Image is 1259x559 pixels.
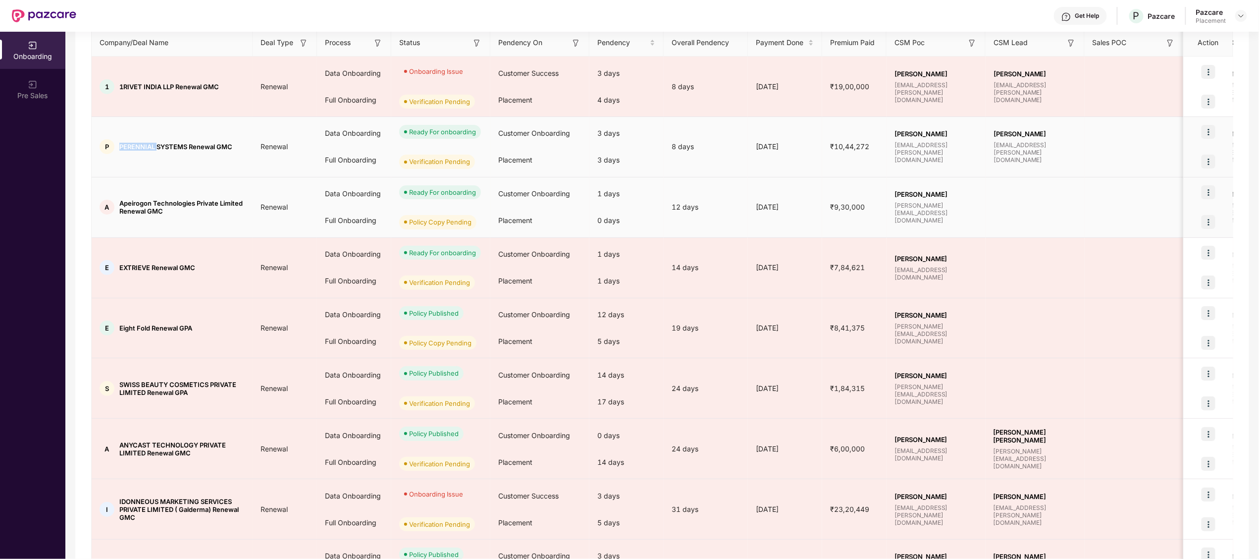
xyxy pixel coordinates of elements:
[571,38,581,48] img: svg+xml;base64,PHN2ZyB3aWR0aD0iMTYiIGhlaWdodD0iMTYiIHZpZXdCb3g9IjAgMCAxNiAxNiIgZmlsbD0ibm9uZSIgeG...
[317,328,391,355] div: Full Onboarding
[100,260,114,275] div: E
[498,277,532,285] span: Placement
[894,372,978,380] span: [PERSON_NAME]
[498,129,570,137] span: Customer Onboarding
[994,504,1077,526] span: [EMAIL_ADDRESS][PERSON_NAME][DOMAIN_NAME]
[12,9,76,22] img: New Pazcare Logo
[409,278,470,287] div: Verification Pending
[589,483,664,509] div: 3 days
[498,250,570,258] span: Customer Onboarding
[756,37,806,48] span: Payment Done
[253,384,296,392] span: Renewal
[664,262,748,273] div: 14 days
[1202,155,1215,168] img: icon
[822,203,873,211] span: ₹9,30,000
[589,120,664,147] div: 3 days
[664,444,748,454] div: 24 days
[994,37,1028,48] span: CSM Lead
[317,509,391,536] div: Full Onboarding
[1196,7,1226,17] div: Pazcare
[317,180,391,207] div: Data Onboarding
[498,337,532,345] span: Placement
[589,29,664,56] th: Pendency
[498,96,532,104] span: Placement
[373,38,383,48] img: svg+xml;base64,PHN2ZyB3aWR0aD0iMTYiIGhlaWdodD0iMTYiIHZpZXdCb3g9IjAgMCAxNiAxNiIgZmlsbD0ibm9uZSIgeG...
[822,82,877,91] span: ₹19,00,000
[1196,17,1226,25] div: Placement
[822,324,873,332] span: ₹8,41,375
[317,207,391,234] div: Full Onboarding
[100,502,114,517] div: I
[589,328,664,355] div: 5 days
[253,324,296,332] span: Renewal
[472,38,482,48] img: svg+xml;base64,PHN2ZyB3aWR0aD0iMTYiIGhlaWdodD0iMTYiIHZpZXdCb3g9IjAgMCAxNiAxNiIgZmlsbD0ibm9uZSIgeG...
[894,447,978,462] span: [EMAIL_ADDRESS][DOMAIN_NAME]
[119,324,192,332] span: Eight Fold Renewal GPA
[664,81,748,92] div: 8 days
[498,156,532,164] span: Placement
[894,70,978,78] span: [PERSON_NAME]
[119,143,232,151] span: PERENNIAL SYSTEMS Renewal GMC
[399,37,420,48] span: Status
[498,310,570,319] span: Customer Onboarding
[409,187,476,197] div: Ready For onboarding
[317,422,391,449] div: Data Onboarding
[748,504,822,515] div: [DATE]
[253,263,296,272] span: Renewal
[253,505,296,513] span: Renewal
[994,81,1077,104] span: [EMAIL_ADDRESS][PERSON_NAME][DOMAIN_NAME]
[894,255,978,263] span: [PERSON_NAME]
[409,398,470,408] div: Verification Pending
[589,389,664,415] div: 17 days
[317,87,391,113] div: Full Onboarding
[100,79,114,94] div: 1
[1202,276,1215,289] img: icon
[409,217,472,227] div: Policy Copy Pending
[994,141,1077,164] span: [EMAIL_ADDRESS][PERSON_NAME][DOMAIN_NAME]
[1066,38,1076,48] img: svg+xml;base64,PHN2ZyB3aWR0aD0iMTYiIGhlaWdodD0iMTYiIHZpZXdCb3g9IjAgMCAxNiAxNiIgZmlsbD0ibm9uZSIgeG...
[1202,396,1215,410] img: icon
[748,202,822,213] div: [DATE]
[498,37,542,48] span: Pendency On
[119,83,219,91] span: 1RIVET INDIA LLP Renewal GMC
[100,200,114,215] div: A
[664,323,748,334] div: 19 days
[498,189,570,198] span: Customer Onboarding
[317,389,391,415] div: Full Onboarding
[822,505,877,513] span: ₹23,20,449
[409,459,470,469] div: Verification Pending
[409,248,476,258] div: Ready For onboarding
[498,492,559,500] span: Customer Success
[748,383,822,394] div: [DATE]
[119,381,245,396] span: SWISS BEAUTY COSMETICS PRIVATE LIMITED Renewal GPA
[994,493,1077,501] span: [PERSON_NAME]
[1202,95,1215,109] img: icon
[589,87,664,113] div: 4 days
[894,81,978,104] span: [EMAIL_ADDRESS][PERSON_NAME][DOMAIN_NAME]
[994,70,1077,78] span: [PERSON_NAME]
[589,180,664,207] div: 1 days
[409,66,463,76] div: Onboarding Issue
[28,80,38,90] img: svg+xml;base64,PHN2ZyB3aWR0aD0iMjAiIGhlaWdodD0iMjAiIHZpZXdCb3g9IjAgMCAyMCAyMCIgZmlsbD0ibm9uZSIgeG...
[748,323,822,334] div: [DATE]
[597,37,648,48] span: Pendency
[498,397,532,406] span: Placement
[894,493,978,501] span: [PERSON_NAME]
[822,142,877,151] span: ₹10,44,272
[664,504,748,515] div: 31 days
[894,202,978,224] span: [PERSON_NAME][EMAIL_ADDRESS][DOMAIN_NAME]
[317,449,391,476] div: Full Onboarding
[1202,517,1215,531] img: icon
[748,141,822,152] div: [DATE]
[498,371,570,379] span: Customer Onboarding
[409,519,470,529] div: Verification Pending
[325,37,351,48] span: Process
[317,268,391,294] div: Full Onboarding
[1148,11,1175,21] div: Pazcare
[748,81,822,92] div: [DATE]
[589,362,664,389] div: 14 days
[119,441,245,457] span: ANYCAST TECHNOLOGY PRIVATE LIMITED Renewal GMC
[409,429,459,439] div: Policy Published
[1133,10,1140,22] span: P
[498,69,559,77] span: Customer Success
